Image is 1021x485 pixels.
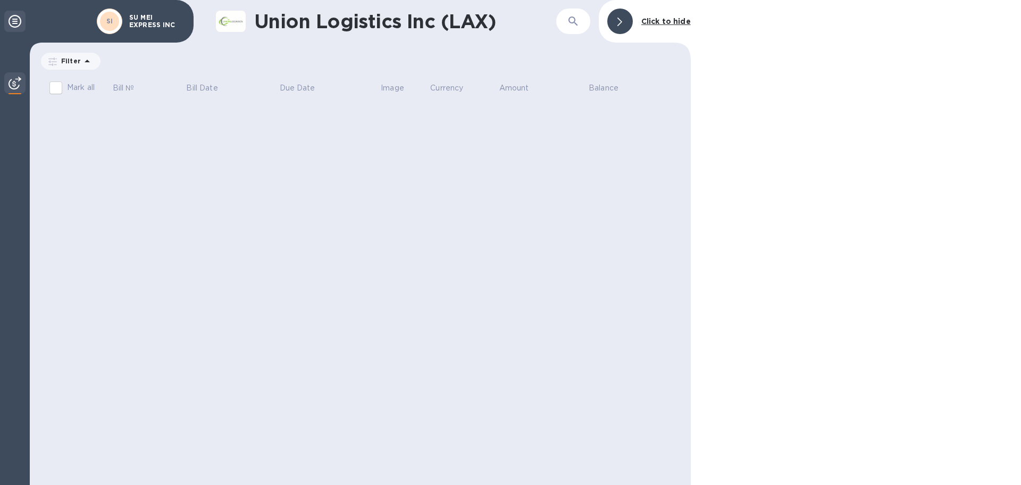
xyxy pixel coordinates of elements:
[499,83,529,94] p: Amount
[641,17,691,26] b: Click to hide
[186,83,231,94] span: Bill Date
[430,83,463,94] p: Currency
[113,83,135,94] p: Bill №
[113,83,148,94] span: Bill №
[129,14,182,29] p: SU MEI EXPRESS INC
[499,83,543,94] span: Amount
[67,82,95,93] p: Mark all
[254,10,556,32] h1: Union Logistics Inc (LAX)
[280,83,329,94] span: Due Date
[57,56,81,65] p: Filter
[381,83,404,94] p: Image
[589,83,618,94] p: Balance
[589,83,632,94] span: Balance
[280,83,315,94] p: Due Date
[106,17,113,25] b: SI
[186,83,217,94] p: Bill Date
